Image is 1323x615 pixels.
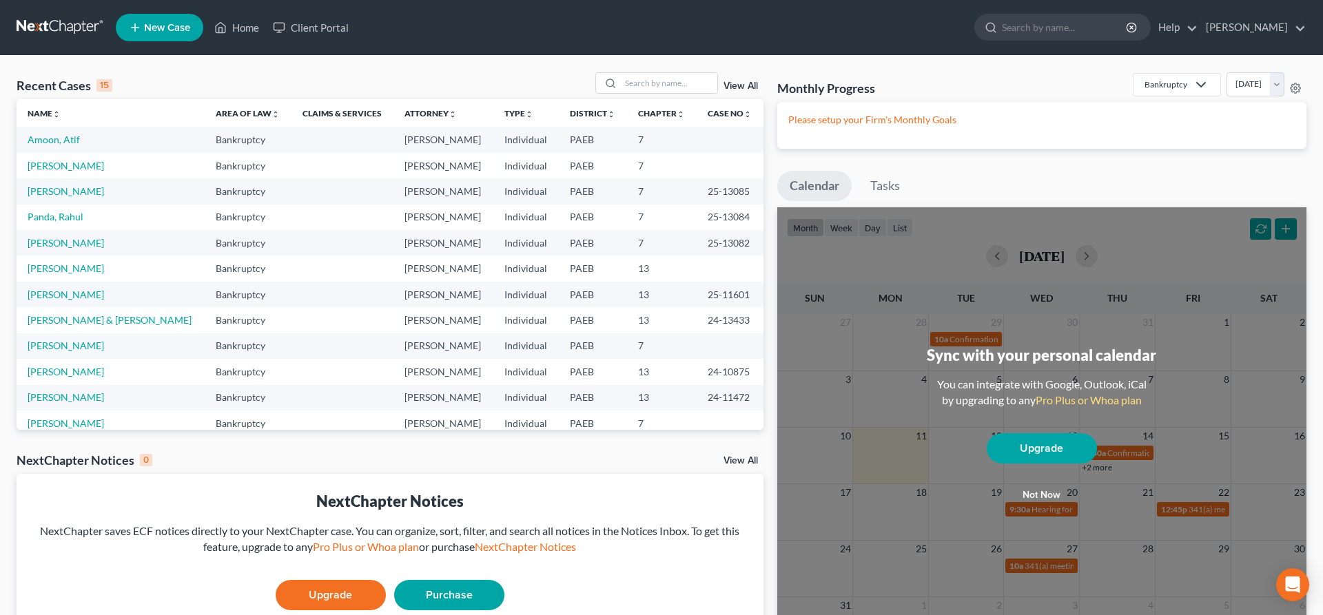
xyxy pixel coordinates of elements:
[96,79,112,92] div: 15
[393,256,493,281] td: [PERSON_NAME]
[493,256,559,281] td: Individual
[1199,15,1306,40] a: [PERSON_NAME]
[28,108,61,118] a: Nameunfold_more
[205,127,291,152] td: Bankruptcy
[394,580,504,610] a: Purchase
[627,307,697,333] td: 13
[788,113,1295,127] p: Please setup your Firm's Monthly Goals
[493,359,559,384] td: Individual
[627,410,697,436] td: 7
[627,205,697,230] td: 7
[927,344,1156,366] div: Sync with your personal calendar
[697,307,763,333] td: 24-13433
[559,127,627,152] td: PAEB
[559,153,627,178] td: PAEB
[697,230,763,256] td: 25-13082
[1276,568,1309,601] div: Open Intercom Messenger
[743,110,752,118] i: unfold_more
[708,108,752,118] a: Case Nounfold_more
[393,153,493,178] td: [PERSON_NAME]
[559,410,627,436] td: PAEB
[559,256,627,281] td: PAEB
[28,417,104,429] a: [PERSON_NAME]
[1036,393,1142,406] a: Pro Plus or Whoa plan
[493,385,559,410] td: Individual
[205,178,291,204] td: Bankruptcy
[28,391,104,403] a: [PERSON_NAME]
[393,205,493,230] td: [PERSON_NAME]
[504,108,533,118] a: Typeunfold_more
[205,153,291,178] td: Bankruptcy
[271,110,280,118] i: unfold_more
[493,230,559,256] td: Individual
[627,230,697,256] td: 7
[1002,14,1128,40] input: Search by name...
[28,490,752,512] div: NextChapter Notices
[1145,79,1187,90] div: Bankruptcy
[28,211,83,222] a: Panda, Rahul
[627,127,697,152] td: 7
[17,452,152,468] div: NextChapter Notices
[276,580,386,610] a: Upgrade
[291,99,393,127] th: Claims & Services
[28,185,104,197] a: [PERSON_NAME]
[627,256,697,281] td: 13
[697,359,763,384] td: 24-10875
[266,15,356,40] a: Client Portal
[559,307,627,333] td: PAEB
[570,108,615,118] a: Districtunfold_more
[559,230,627,256] td: PAEB
[28,366,104,377] a: [PERSON_NAME]
[144,23,190,33] span: New Case
[559,282,627,307] td: PAEB
[393,178,493,204] td: [PERSON_NAME]
[627,153,697,178] td: 7
[205,333,291,359] td: Bankruptcy
[697,178,763,204] td: 25-13085
[393,410,493,436] td: [PERSON_NAME]
[17,77,112,94] div: Recent Cases
[216,108,280,118] a: Area of Lawunfold_more
[205,205,291,230] td: Bankruptcy
[987,433,1097,463] a: Upgrade
[28,340,104,351] a: [PERSON_NAME]
[987,481,1097,509] button: Not now
[493,410,559,436] td: Individual
[28,289,104,300] a: [PERSON_NAME]
[404,108,457,118] a: Attorneyunfold_more
[205,282,291,307] td: Bankruptcy
[932,377,1152,408] div: You can integrate with Google, Outlook, iCal by upgrading to any
[28,160,104,171] a: [PERSON_NAME]
[393,333,493,359] td: [PERSON_NAME]
[205,385,291,410] td: Bankruptcy
[393,230,493,256] td: [PERSON_NAME]
[627,333,697,359] td: 7
[28,314,192,326] a: [PERSON_NAME] & [PERSON_NAME]
[313,540,419,553] a: Pro Plus or Whoa plan
[724,456,758,466] a: View All
[140,454,152,466] div: 0
[205,410,291,436] td: Bankruptcy
[393,307,493,333] td: [PERSON_NAME]
[621,73,717,93] input: Search by name...
[393,385,493,410] td: [PERSON_NAME]
[627,178,697,204] td: 7
[627,359,697,384] td: 13
[559,385,627,410] td: PAEB
[393,359,493,384] td: [PERSON_NAME]
[607,110,615,118] i: unfold_more
[777,80,875,96] h3: Monthly Progress
[28,523,752,555] div: NextChapter saves ECF notices directly to your NextChapter case. You can organize, sort, filter, ...
[559,359,627,384] td: PAEB
[697,385,763,410] td: 24-11472
[493,282,559,307] td: Individual
[627,385,697,410] td: 13
[777,171,852,201] a: Calendar
[559,178,627,204] td: PAEB
[205,256,291,281] td: Bankruptcy
[52,110,61,118] i: unfold_more
[493,333,559,359] td: Individual
[449,110,457,118] i: unfold_more
[858,171,912,201] a: Tasks
[493,178,559,204] td: Individual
